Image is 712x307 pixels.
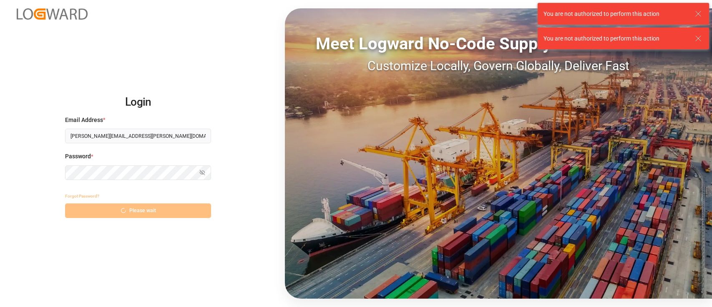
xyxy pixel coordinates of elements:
input: Enter your email [65,129,211,143]
div: You are not authorized to perform this action [543,10,687,18]
h2: Login [65,89,211,116]
span: Email Address [65,116,103,124]
img: Logward_new_orange.png [17,8,88,20]
div: You are not authorized to perform this action [543,34,687,43]
span: Password [65,152,91,161]
div: Customize Locally, Govern Globally, Deliver Fast [285,56,712,75]
div: Meet Logward No-Code Supply Chain Execution: [285,31,712,56]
